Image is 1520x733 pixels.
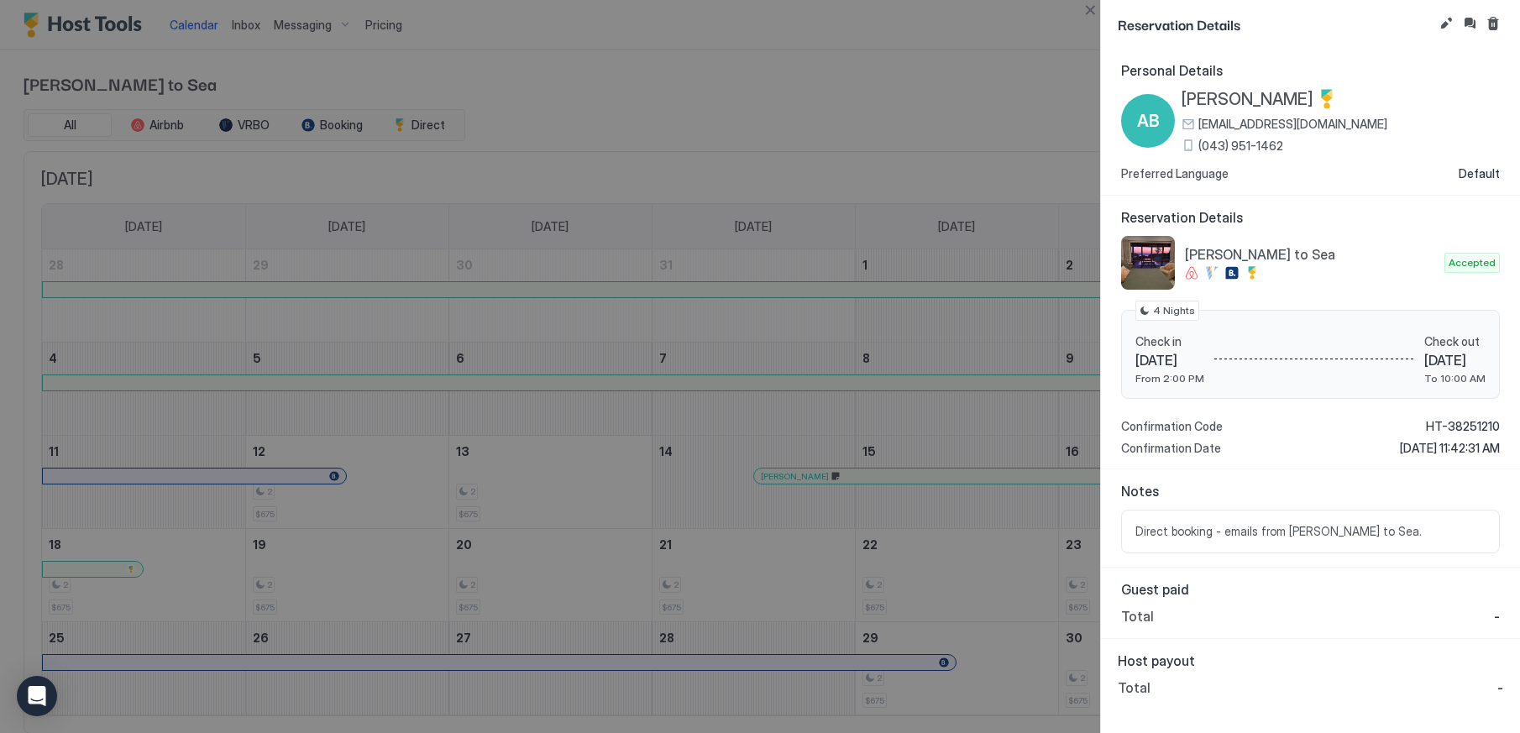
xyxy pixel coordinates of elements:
button: Inbox [1460,13,1480,34]
span: Accepted [1449,255,1496,270]
span: Check in [1135,334,1204,349]
div: listing image [1121,236,1175,290]
span: Default [1459,166,1500,181]
div: Open Intercom Messenger [17,676,57,716]
span: [EMAIL_ADDRESS][DOMAIN_NAME] [1198,117,1387,132]
span: Personal Details [1121,62,1500,79]
span: Host payout [1118,652,1503,669]
span: (043) 951-1462 [1198,139,1283,154]
span: [DATE] [1424,352,1486,369]
span: - [1497,679,1503,696]
span: To 10:00 AM [1424,372,1486,385]
span: Preferred Language [1121,166,1229,181]
span: Direct booking - emails from [PERSON_NAME] to Sea. [1135,524,1486,539]
button: Cancel reservation [1483,13,1503,34]
span: Reservation Details [1118,13,1433,34]
span: From 2:00 PM [1135,372,1204,385]
span: Check out [1424,334,1486,349]
span: [DATE] [1135,352,1204,369]
span: [PERSON_NAME] to Sea [1185,246,1438,263]
span: 4 Nights [1153,303,1195,318]
span: [DATE] 11:42:31 AM [1400,441,1500,456]
span: - [1494,608,1500,625]
span: Total [1121,608,1154,625]
span: Guest paid [1121,581,1500,598]
span: Confirmation Code [1121,419,1223,434]
span: AB [1137,108,1160,134]
span: Notes [1121,483,1500,500]
button: Edit reservation [1436,13,1456,34]
span: Confirmation Date [1121,441,1221,456]
span: Total [1118,679,1150,696]
span: HT-38251210 [1426,419,1500,434]
span: Reservation Details [1121,209,1500,226]
span: [PERSON_NAME] [1182,89,1313,110]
